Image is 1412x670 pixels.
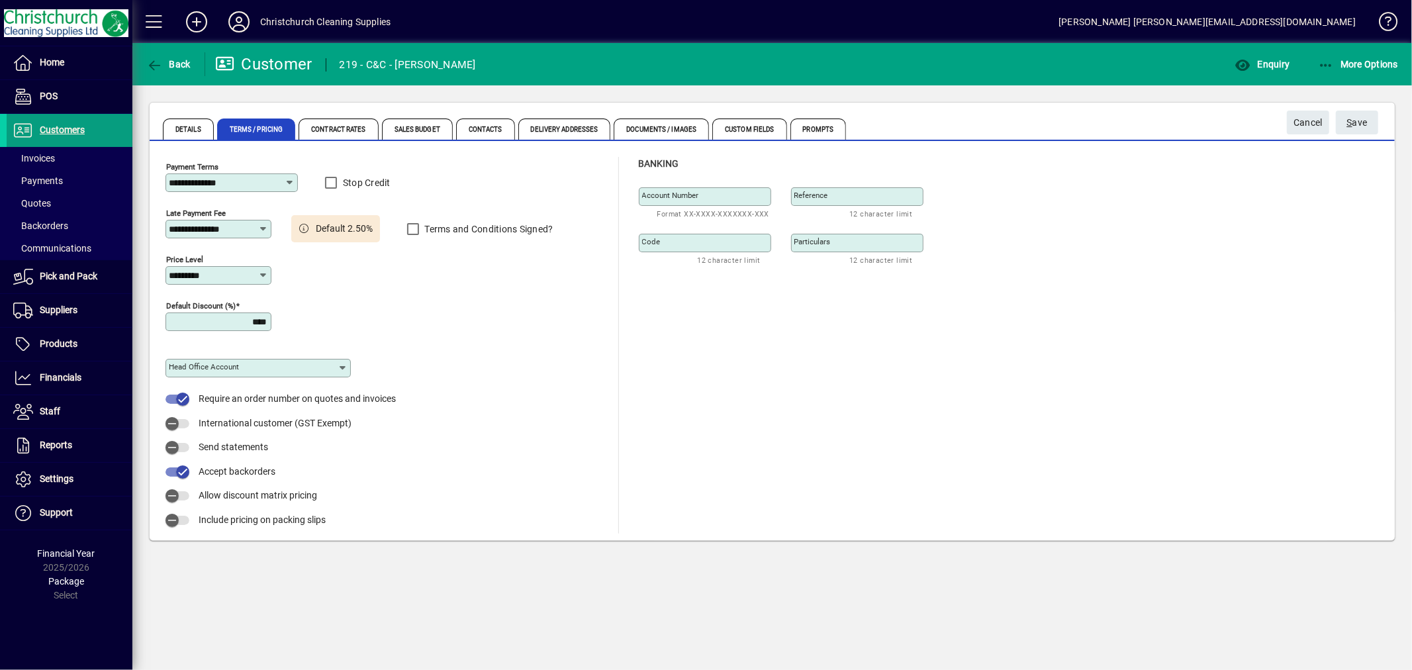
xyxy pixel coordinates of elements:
[199,514,326,525] span: Include pricing on packing slips
[7,463,132,496] a: Settings
[1336,111,1378,134] button: Save
[1231,52,1293,76] button: Enquiry
[456,119,515,140] span: Contacts
[1294,112,1323,134] span: Cancel
[260,11,391,32] div: Christchurch Cleaning Supplies
[166,301,236,311] mat-label: Default Discount (%)
[422,222,553,236] label: Terms and Conditions Signed?
[7,147,132,169] a: Invoices
[40,473,73,484] span: Settings
[38,548,95,559] span: Financial Year
[175,10,218,34] button: Add
[697,252,760,267] mat-hint: 12 character limit
[163,119,214,140] span: Details
[849,206,912,221] mat-hint: 12 character limit
[1287,111,1329,134] button: Cancel
[40,271,97,281] span: Pick and Pack
[299,119,378,140] span: Contract Rates
[7,192,132,215] a: Quotes
[1315,52,1402,76] button: More Options
[199,442,268,452] span: Send statements
[166,209,226,218] mat-label: Late Payment Fee
[40,305,77,315] span: Suppliers
[1347,117,1352,128] span: S
[146,59,191,70] span: Back
[7,395,132,428] a: Staff
[642,191,699,200] mat-label: Account number
[7,497,132,530] a: Support
[7,429,132,462] a: Reports
[13,198,51,209] span: Quotes
[1235,59,1290,70] span: Enquiry
[199,418,352,428] span: International customer (GST Exempt)
[7,215,132,237] a: Backorders
[518,119,611,140] span: Delivery Addresses
[1059,11,1356,32] div: [PERSON_NAME] [PERSON_NAME][EMAIL_ADDRESS][DOMAIN_NAME]
[340,176,391,189] label: Stop Credit
[1347,112,1368,134] span: ave
[1318,59,1399,70] span: More Options
[614,119,709,140] span: Documents / Images
[642,237,661,246] mat-label: Code
[48,576,84,587] span: Package
[316,222,373,236] span: Default 2.50%
[13,220,68,231] span: Backorders
[218,10,260,34] button: Profile
[199,490,317,501] span: Allow discount matrix pricing
[639,158,679,169] span: Banking
[1369,3,1395,46] a: Knowledge Base
[382,119,453,140] span: Sales Budget
[199,393,396,404] span: Require an order number on quotes and invoices
[7,361,132,395] a: Financials
[169,362,239,371] mat-label: Head Office Account
[794,237,831,246] mat-label: Particulars
[13,153,55,164] span: Invoices
[657,206,769,221] mat-hint: Format XX-XXXX-XXXXXXX-XXX
[712,119,786,140] span: Custom Fields
[166,255,203,264] mat-label: Price Level
[7,80,132,113] a: POS
[40,91,58,101] span: POS
[13,175,63,186] span: Payments
[7,237,132,260] a: Communications
[40,440,72,450] span: Reports
[40,338,77,349] span: Products
[7,328,132,361] a: Products
[40,507,73,518] span: Support
[7,169,132,192] a: Payments
[199,466,275,477] span: Accept backorders
[7,294,132,327] a: Suppliers
[166,162,218,171] mat-label: Payment Terms
[132,52,205,76] app-page-header-button: Back
[40,372,81,383] span: Financials
[40,57,64,68] span: Home
[7,46,132,79] a: Home
[13,243,91,254] span: Communications
[40,124,85,135] span: Customers
[215,54,312,75] div: Customer
[790,119,847,140] span: Prompts
[794,191,828,200] mat-label: Reference
[340,54,476,75] div: 219 - C&C - [PERSON_NAME]
[7,260,132,293] a: Pick and Pack
[40,406,60,416] span: Staff
[143,52,194,76] button: Back
[217,119,296,140] span: Terms / Pricing
[849,252,912,267] mat-hint: 12 character limit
